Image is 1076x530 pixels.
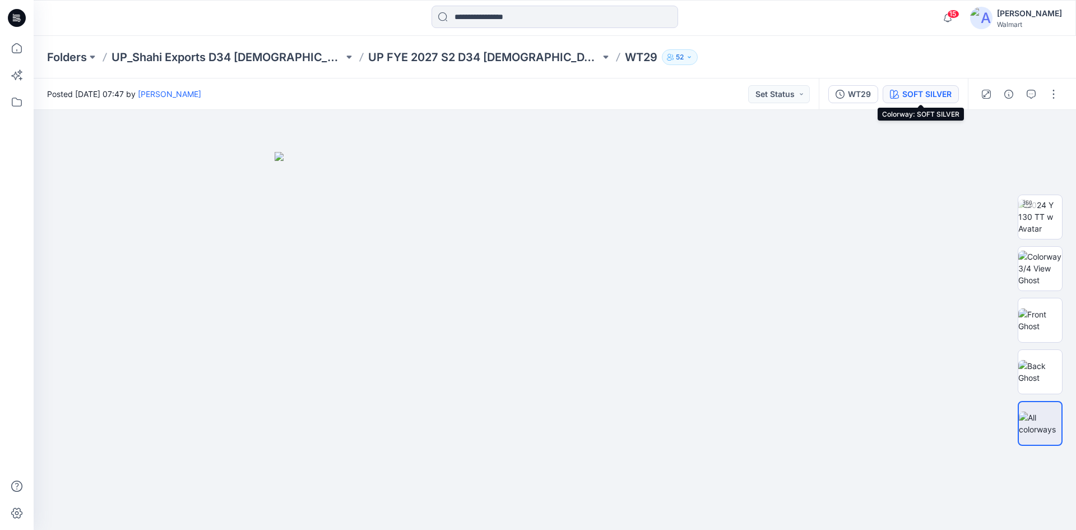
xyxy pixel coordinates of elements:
[1000,85,1018,103] button: Details
[902,88,952,100] div: SOFT SILVER
[997,7,1062,20] div: [PERSON_NAME]
[1018,308,1062,332] img: Front Ghost
[625,49,657,65] p: WT29
[1018,360,1062,384] img: Back Ghost
[676,51,684,63] p: 52
[947,10,959,19] span: 15
[112,49,344,65] a: UP_Shahi Exports D34 [DEMOGRAPHIC_DATA] Tops
[47,49,87,65] a: Folders
[848,88,871,100] div: WT29
[138,89,201,99] a: [PERSON_NAME]
[970,7,992,29] img: avatar
[1018,199,1062,234] img: 2024 Y 130 TT w Avatar
[368,49,600,65] a: UP FYE 2027 S2 D34 [DEMOGRAPHIC_DATA] Woven Tops
[47,88,201,100] span: Posted [DATE] 07:47 by
[1019,412,1061,435] img: All colorways
[662,49,698,65] button: 52
[883,85,959,103] button: SOFT SILVER
[828,85,878,103] button: WT29
[997,20,1062,29] div: Walmart
[1018,251,1062,286] img: Colorway 3/4 View Ghost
